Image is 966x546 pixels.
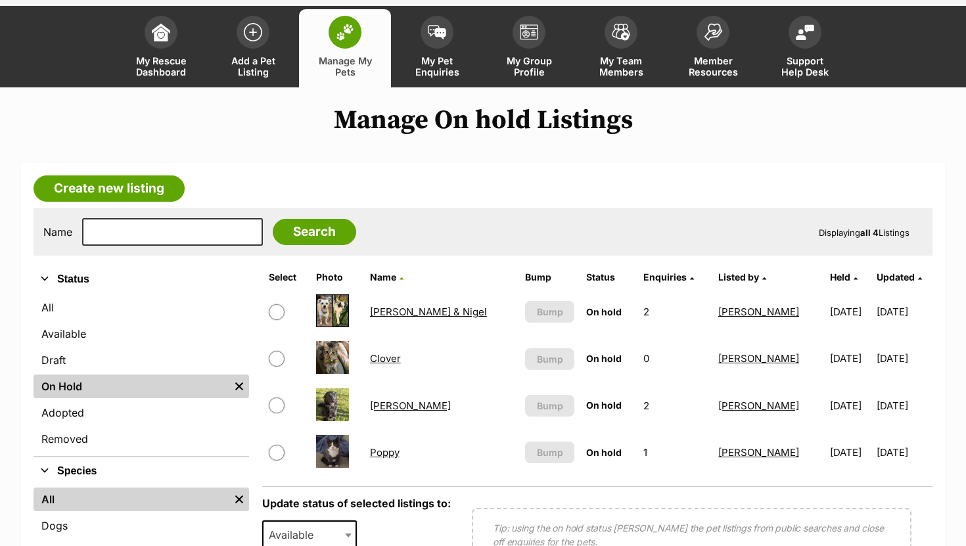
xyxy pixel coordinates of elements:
span: On hold [586,306,622,317]
img: manage-my-pets-icon-02211641906a0b7f246fdf0571729dbe1e7629f14944591b6c1af311fb30b64b.svg [336,24,354,41]
td: [DATE] [877,383,931,428]
button: Bump [525,442,575,463]
span: On hold [586,353,622,364]
input: Search [273,219,356,245]
a: Remove filter [229,375,249,398]
a: Manage My Pets [299,9,391,87]
th: Photo [311,267,363,288]
span: Held [830,271,850,283]
span: On hold [586,399,622,411]
a: [PERSON_NAME] [370,399,451,412]
span: Member Resources [683,55,743,78]
a: Draft [34,348,249,372]
span: Support Help Desk [775,55,835,78]
a: Name [370,271,403,283]
span: Bump [537,305,563,319]
span: Bump [537,445,563,459]
td: [DATE] [877,430,931,475]
a: Removed [34,427,249,451]
a: Available [34,322,249,346]
img: team-members-icon-5396bd8760b3fe7c0b43da4ab00e1e3bb1a5d9ba89233759b79545d2d3fc5d0d.svg [612,24,630,41]
a: My Pet Enquiries [391,9,483,87]
span: My Team Members [591,55,651,78]
td: 2 [638,383,712,428]
span: My Rescue Dashboard [131,55,191,78]
a: Listed by [718,271,766,283]
img: member-resources-icon-8e73f808a243e03378d46382f2149f9095a855e16c252ad45f914b54edf8863c.svg [704,23,722,41]
td: [DATE] [825,336,875,381]
a: [PERSON_NAME] [718,352,799,365]
span: Add a Pet Listing [223,55,283,78]
button: Bump [525,395,575,417]
img: add-pet-listing-icon-0afa8454b4691262ce3f59096e99ab1cd57d4a30225e0717b998d2c9b9846f56.svg [244,23,262,41]
span: Available [264,526,327,544]
img: group-profile-icon-3fa3cf56718a62981997c0bc7e787c4b2cf8bcc04b72c1350f741eb67cf2f40e.svg [520,24,538,40]
label: Update status of selected listings to: [262,497,451,510]
img: pet-enquiries-icon-7e3ad2cf08bfb03b45e93fb7055b45f3efa6380592205ae92323e6603595dc1f.svg [428,25,446,39]
span: My Group Profile [499,55,559,78]
img: help-desk-icon-fdf02630f3aa405de69fd3d07c3f3aa587a6932b1a1747fa1d2bba05be0121f9.svg [796,24,814,40]
button: Status [34,271,249,288]
label: Name [43,226,72,238]
span: Name [370,271,396,283]
span: Updated [877,271,915,283]
td: 2 [638,289,712,334]
a: Enquiries [643,271,694,283]
th: Status [581,267,636,288]
th: Bump [520,267,580,288]
a: Poppy [370,446,400,459]
div: Status [34,293,249,456]
a: Remove filter [229,488,249,511]
a: Clover [370,352,401,365]
td: [DATE] [825,289,875,334]
span: Listed by [718,271,759,283]
span: translation missing: en.admin.listings.index.attributes.enquiries [643,271,687,283]
a: Add a Pet Listing [207,9,299,87]
span: Displaying Listings [819,227,909,238]
a: Support Help Desk [759,9,851,87]
a: [PERSON_NAME] & Nigel [370,306,487,318]
span: Bump [537,352,563,366]
img: dashboard-icon-eb2f2d2d3e046f16d808141f083e7271f6b2e854fb5c12c21221c1fb7104beca.svg [152,23,170,41]
a: Held [830,271,858,283]
a: All [34,296,249,319]
span: On hold [586,447,622,458]
a: [PERSON_NAME] [718,446,799,459]
span: My Pet Enquiries [407,55,467,78]
a: My Rescue Dashboard [115,9,207,87]
td: [DATE] [877,336,931,381]
span: Manage My Pets [315,55,375,78]
a: Updated [877,271,922,283]
td: [DATE] [877,289,931,334]
td: 1 [638,430,712,475]
strong: all 4 [860,227,879,238]
a: Create new listing [34,175,185,202]
button: Species [34,463,249,480]
button: Bump [525,301,575,323]
a: Member Resources [667,9,759,87]
a: [PERSON_NAME] [718,399,799,412]
a: On Hold [34,375,229,398]
td: [DATE] [825,430,875,475]
td: 0 [638,336,712,381]
button: Bump [525,348,575,370]
a: Adopted [34,401,249,424]
a: My Group Profile [483,9,575,87]
a: All [34,488,229,511]
a: [PERSON_NAME] [718,306,799,318]
th: Select [264,267,310,288]
a: My Team Members [575,9,667,87]
a: Dogs [34,514,249,537]
td: [DATE] [825,383,875,428]
span: Bump [537,399,563,413]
